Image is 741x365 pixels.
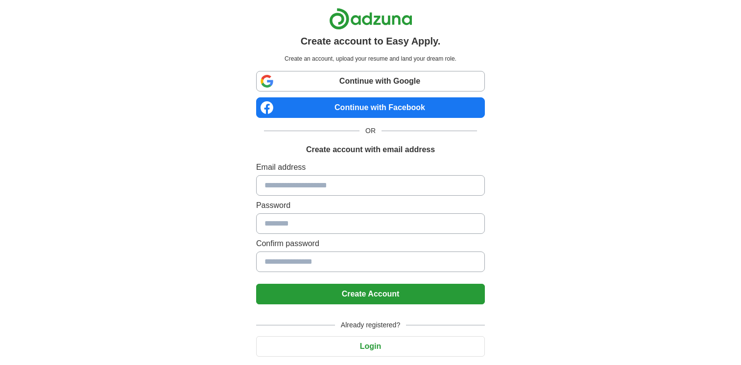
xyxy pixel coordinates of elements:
[256,336,485,357] button: Login
[329,8,412,30] img: Adzuna logo
[256,342,485,350] a: Login
[256,284,485,304] button: Create Account
[256,200,485,211] label: Password
[256,97,485,118] a: Continue with Facebook
[359,126,382,136] span: OR
[256,238,485,250] label: Confirm password
[306,144,435,156] h1: Create account with email address
[258,54,483,63] p: Create an account, upload your resume and land your dream role.
[256,71,485,91] a: Continue with Google
[301,34,441,48] h1: Create account to Easy Apply.
[256,161,485,173] label: Email address
[335,320,406,330] span: Already registered?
